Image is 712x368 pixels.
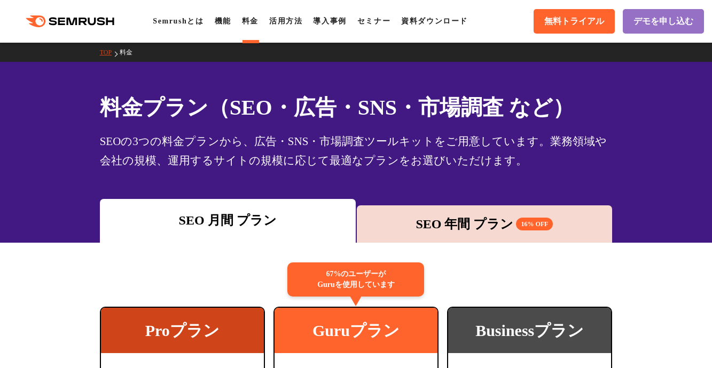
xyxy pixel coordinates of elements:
a: 機能 [215,17,231,25]
div: SEO 年間 プラン [362,214,607,234]
a: 料金 [120,49,140,56]
div: Guruプラン [275,308,437,353]
a: デモを申し込む [623,9,704,34]
div: SEO 月間 プラン [105,211,350,230]
a: セミナー [357,17,390,25]
a: 資料ダウンロード [401,17,468,25]
a: Semrushとは [153,17,204,25]
h1: 料金プラン（SEO・広告・SNS・市場調査 など） [100,92,613,123]
a: 料金 [242,17,259,25]
div: 67%のユーザーが Guruを使用しています [287,262,424,297]
div: SEOの3つの料金プランから、広告・SNS・市場調査ツールキットをご用意しています。業務領域や会社の規模、運用するサイトの規模に応じて最適なプランをお選びいただけます。 [100,132,613,170]
div: Proプラン [101,308,264,353]
a: 導入事例 [313,17,346,25]
span: 無料トライアル [544,16,604,27]
a: TOP [100,49,120,56]
a: 無料トライアル [534,9,615,34]
div: Businessプラン [448,308,611,353]
span: 16% OFF [516,218,553,230]
a: 活用方法 [269,17,302,25]
span: デモを申し込む [633,16,693,27]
